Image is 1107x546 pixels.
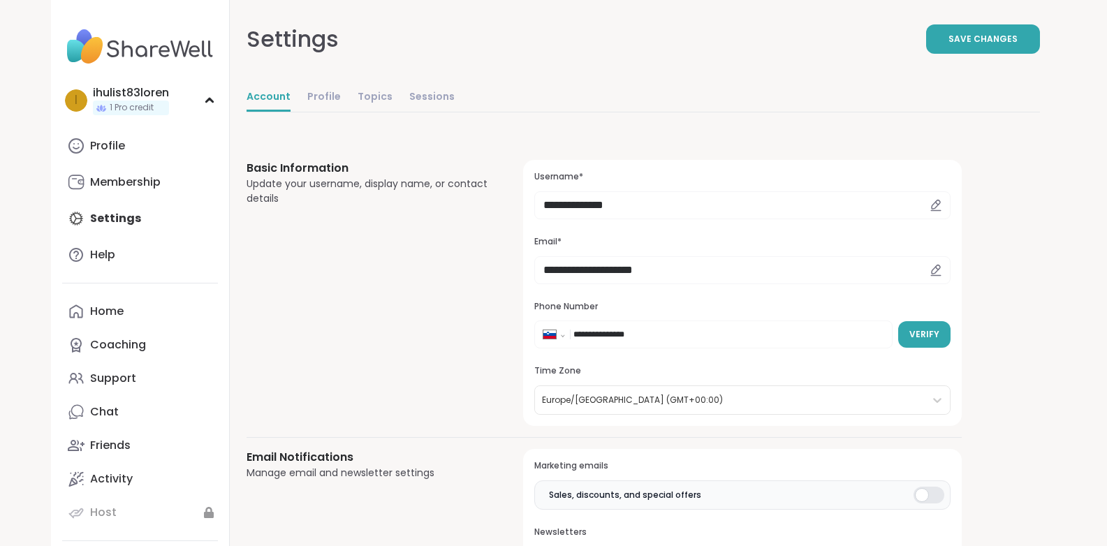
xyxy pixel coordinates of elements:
[62,362,218,395] a: Support
[90,337,146,353] div: Coaching
[90,138,125,154] div: Profile
[926,24,1040,54] button: Save Changes
[307,84,341,112] a: Profile
[93,85,169,101] div: ihulist83loren
[358,84,393,112] a: Topics
[62,295,218,328] a: Home
[62,395,218,429] a: Chat
[549,489,701,501] span: Sales, discounts, and special offers
[90,471,133,487] div: Activity
[90,404,119,420] div: Chat
[534,301,950,313] h3: Phone Number
[90,175,161,190] div: Membership
[409,84,455,112] a: Sessions
[90,304,124,319] div: Home
[247,466,490,480] div: Manage email and newsletter settings
[62,22,218,71] img: ShareWell Nav Logo
[62,462,218,496] a: Activity
[534,526,950,538] h3: Newsletters
[90,371,136,386] div: Support
[534,460,950,472] h3: Marketing emails
[90,438,131,453] div: Friends
[90,247,115,263] div: Help
[247,160,490,177] h3: Basic Information
[948,33,1018,45] span: Save Changes
[110,102,154,114] span: 1 Pro credit
[90,505,117,520] div: Host
[62,429,218,462] a: Friends
[62,496,218,529] a: Host
[898,321,951,348] button: Verify
[534,236,950,248] h3: Email*
[75,91,78,110] span: i
[62,165,218,199] a: Membership
[62,328,218,362] a: Coaching
[247,22,339,56] div: Settings
[247,449,490,466] h3: Email Notifications
[247,177,490,206] div: Update your username, display name, or contact details
[247,84,291,112] a: Account
[534,365,950,377] h3: Time Zone
[62,238,218,272] a: Help
[534,171,950,183] h3: Username*
[62,129,218,163] a: Profile
[909,328,939,341] span: Verify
